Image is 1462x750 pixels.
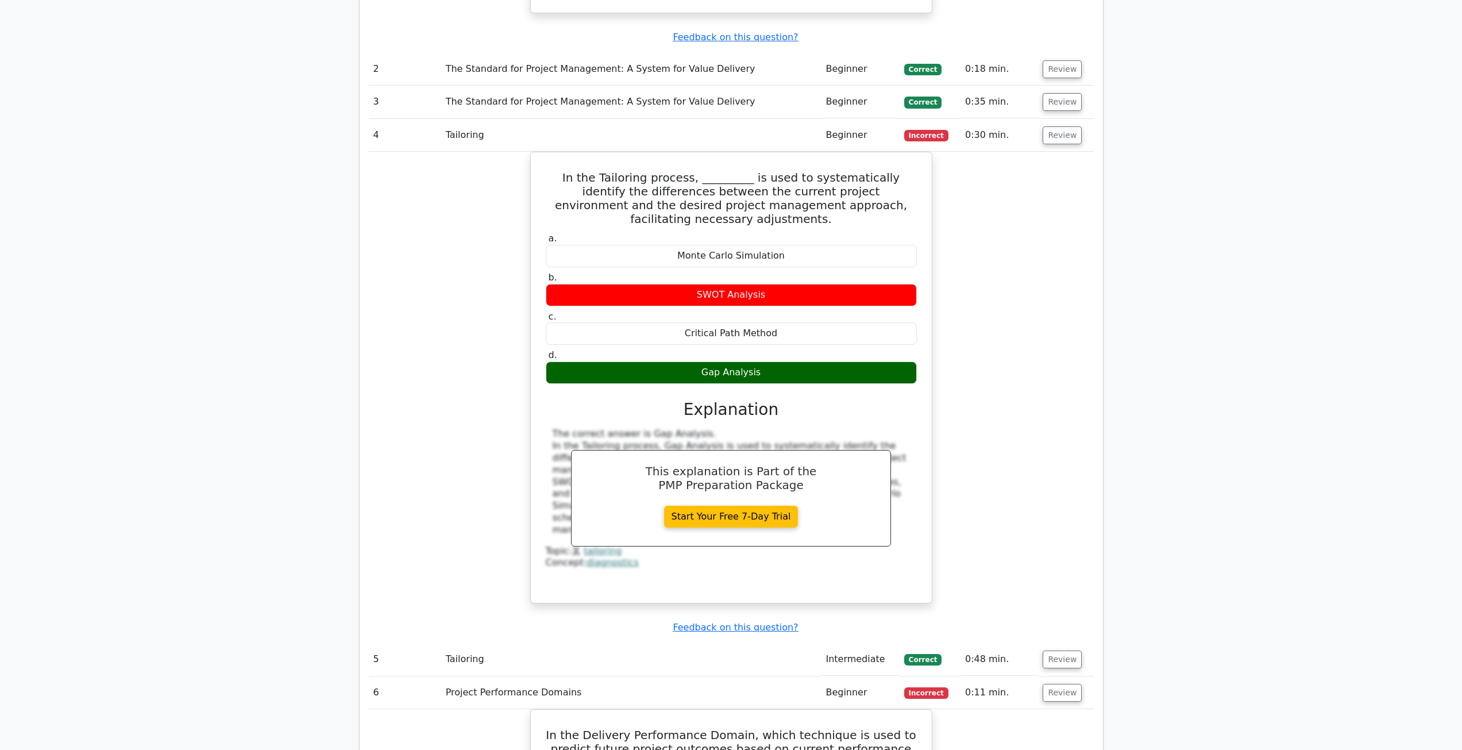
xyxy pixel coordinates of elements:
[549,233,557,244] span: a.
[553,428,910,536] div: The correct answer is Gap Analysis. In the Tailoring process, Gap Analysis is used to systematica...
[821,86,899,118] td: Beginner
[960,119,1038,152] td: 0:30 min.
[553,400,910,420] h3: Explanation
[369,53,441,86] td: 2
[904,654,942,666] span: Correct
[546,545,917,557] div: Topic:
[821,53,899,86] td: Beginner
[546,557,917,569] div: Concept:
[441,86,821,118] td: The Standard for Project Management: A System for Value Delivery
[1043,60,1082,78] button: Review
[546,361,917,384] div: Gap Analysis
[960,53,1038,86] td: 0:18 min.
[673,32,798,43] a: Feedback on this question?
[369,676,441,709] td: 6
[549,349,557,360] span: d.
[546,284,917,306] div: SWOT Analysis
[821,119,899,152] td: Beginner
[1043,126,1082,144] button: Review
[904,64,942,75] span: Correct
[821,643,899,676] td: Intermediate
[441,676,821,709] td: Project Performance Domains
[904,130,948,141] span: Incorrect
[369,119,441,152] td: 4
[960,676,1038,709] td: 0:11 min.
[904,687,948,699] span: Incorrect
[960,86,1038,118] td: 0:35 min.
[587,557,639,568] a: diagnostics
[369,643,441,676] td: 5
[545,171,918,226] h5: In the Tailoring process, _________ is used to systematically identify the differences between th...
[369,86,441,118] td: 3
[441,643,821,676] td: Tailoring
[546,245,917,267] div: Monte Carlo Simulation
[904,97,942,108] span: Correct
[673,622,798,633] a: Feedback on this question?
[821,676,899,709] td: Beginner
[960,643,1038,676] td: 0:48 min.
[549,311,557,322] span: c.
[664,506,798,528] a: Start Your Free 7-Day Trial
[1043,684,1082,702] button: Review
[441,119,821,152] td: Tailoring
[584,545,622,556] a: tailoring
[549,272,557,283] span: b.
[1043,651,1082,668] button: Review
[1043,93,1082,111] button: Review
[546,322,917,345] div: Critical Path Method
[441,53,821,86] td: The Standard for Project Management: A System for Value Delivery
